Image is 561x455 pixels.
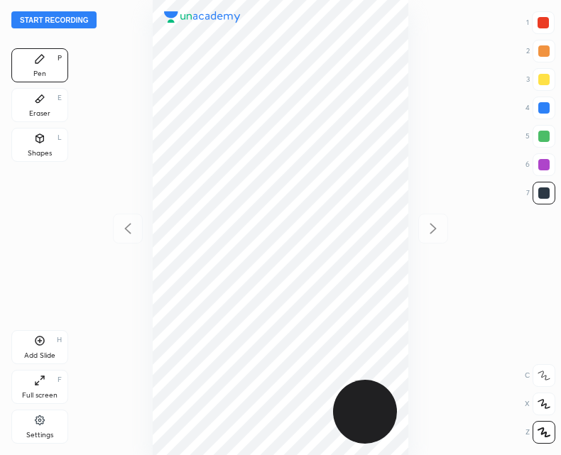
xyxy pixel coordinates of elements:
div: P [58,55,62,62]
div: H [57,336,62,344]
div: Pen [33,70,46,77]
div: 2 [526,40,555,62]
div: 7 [526,182,555,204]
div: X [525,393,555,415]
div: 5 [525,125,555,148]
button: Start recording [11,11,97,28]
div: 1 [526,11,555,34]
div: Settings [26,432,53,439]
div: L [58,134,62,141]
div: 3 [526,68,555,91]
img: logo.38c385cc.svg [164,11,241,23]
div: Eraser [29,110,50,117]
div: 4 [525,97,555,119]
div: 6 [525,153,555,176]
div: E [58,94,62,102]
div: Full screen [22,392,58,399]
div: C [525,364,555,387]
div: F [58,376,62,383]
div: Shapes [28,150,52,157]
div: Add Slide [24,352,55,359]
div: Z [525,421,555,444]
